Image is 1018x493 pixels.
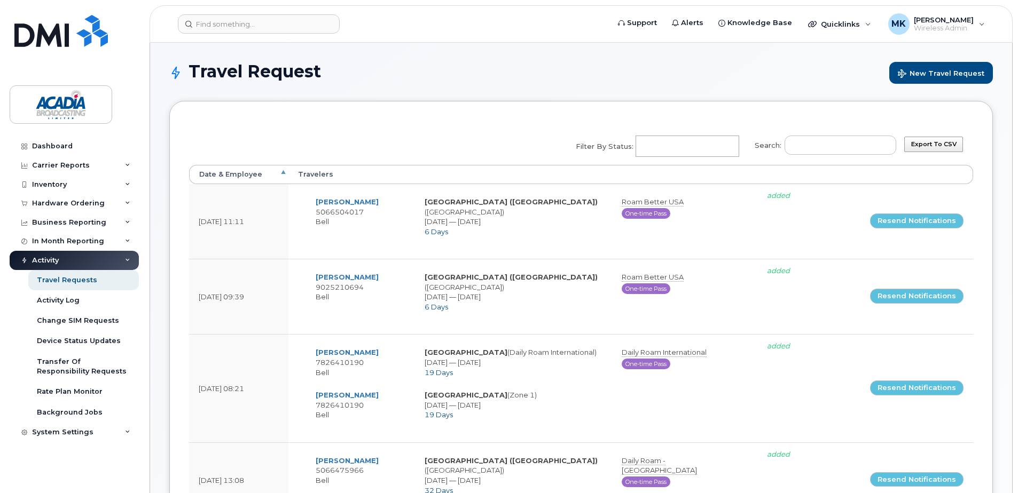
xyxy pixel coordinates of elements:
th: Date &amp; Employee: activate to sort column descending [189,165,288,184]
button: New Travel Request [889,62,993,84]
span: 19 Days [425,368,453,377]
strong: [GEOGRAPHIC_DATA] ([GEOGRAPHIC_DATA]) [425,197,598,206]
input: Filter by Status: [636,137,736,156]
h1: Travel Request [169,62,993,84]
td: (Daily Roam International) [DATE] — [DATE] [415,341,612,384]
td: 7826410190 Bell [306,341,415,384]
th: Travelers: activate to sort column ascending [288,165,861,184]
strong: [GEOGRAPHIC_DATA] [425,391,507,399]
span: Roam Better USA [622,197,684,206]
a: Resend Notifications [870,289,964,304]
i: added [767,266,790,275]
td: [DATE] 08:21 [189,334,288,442]
span: 6 Days [425,303,448,311]
td: 7826410190 Bell [306,384,415,426]
i: added [767,450,790,458]
td: ([GEOGRAPHIC_DATA]) [DATE] — [DATE] [415,266,612,318]
td: 9025210694 Bell [306,266,415,318]
a: [PERSON_NAME] [316,391,379,399]
span: Roam Better USA [622,273,684,282]
span: Daily Roam - [GEOGRAPHIC_DATA] [622,456,697,475]
span: New Travel Request [898,69,984,79]
label: Search: [748,129,896,158]
span: 19 Days [425,410,453,419]
a: [PERSON_NAME] [316,197,379,206]
td: [DATE] 11:11 [189,184,288,259]
span: 30 days pass [622,208,670,219]
td: (Zone 1) [DATE] — [DATE] [415,384,612,426]
a: [PERSON_NAME] [316,273,379,281]
span: 30 days pass [622,359,670,369]
a: Resend Notifications [870,380,964,395]
td: 5066504017 Bell [306,190,415,243]
strong: [GEOGRAPHIC_DATA] ([GEOGRAPHIC_DATA]) [425,456,598,465]
td: [DATE] 09:39 [189,259,288,334]
span: Filter by Status: [576,141,633,152]
span: 30 days pass [622,283,670,294]
i: added [767,191,790,200]
span: Export to CSV [911,140,957,148]
a: [PERSON_NAME] [316,456,379,465]
th: : activate to sort column ascending [860,165,973,184]
input: Search: [785,136,896,155]
td: ([GEOGRAPHIC_DATA]) [DATE] — [DATE] [415,190,612,243]
strong: [GEOGRAPHIC_DATA] [425,348,507,356]
a: Resend Notifications [870,472,964,487]
i: added [767,341,790,350]
span: Daily Roam International [622,348,707,357]
span: 30 days pass [622,476,670,487]
a: [PERSON_NAME] [316,348,379,356]
a: Resend Notifications [870,213,964,228]
strong: [GEOGRAPHIC_DATA] ([GEOGRAPHIC_DATA]) [425,273,598,281]
span: 6 Days [425,227,448,236]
